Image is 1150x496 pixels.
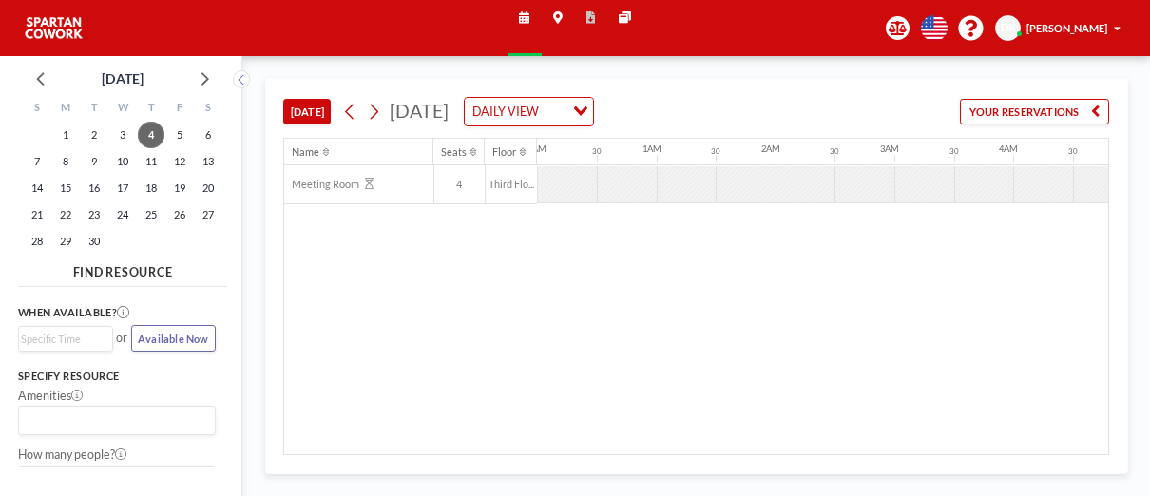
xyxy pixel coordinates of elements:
[390,100,449,122] span: [DATE]
[137,97,165,122] div: T
[195,175,221,201] span: Saturday, September 20, 2025
[21,410,204,430] input: Search for option
[1068,147,1078,157] div: 30
[52,122,79,148] span: Monday, September 1, 2025
[194,97,222,122] div: S
[108,97,137,122] div: W
[24,228,50,255] span: Sunday, September 28, 2025
[24,201,50,228] span: Sunday, September 21, 2025
[81,201,107,228] span: Tuesday, September 23, 2025
[102,66,144,92] div: [DATE]
[52,228,79,255] span: Monday, September 29, 2025
[711,147,720,157] div: 30
[109,175,136,201] span: Wednesday, September 17, 2025
[52,148,79,175] span: Monday, September 8, 2025
[492,145,516,159] div: Floor
[24,175,50,201] span: Sunday, September 14, 2025
[999,143,1018,155] div: 4AM
[195,122,221,148] span: Saturday, September 6, 2025
[441,145,467,159] div: Seats
[138,175,164,201] span: Thursday, September 18, 2025
[138,201,164,228] span: Thursday, September 25, 2025
[195,148,221,175] span: Saturday, September 13, 2025
[18,389,84,404] label: Amenities
[18,448,127,463] label: How many people?
[960,99,1109,125] button: YOUR RESERVATIONS
[880,143,899,155] div: 3AM
[109,201,136,228] span: Wednesday, September 24, 2025
[131,325,216,352] button: Available Now
[21,331,103,347] input: Search for option
[1026,22,1107,34] span: [PERSON_NAME]
[195,201,221,228] span: Saturday, September 27, 2025
[284,178,359,191] span: Meeting Room
[592,147,602,157] div: 30
[81,228,107,255] span: Tuesday, September 30, 2025
[166,148,193,175] span: Friday, September 12, 2025
[830,147,839,157] div: 30
[109,148,136,175] span: Wednesday, September 10, 2025
[24,148,50,175] span: Sunday, September 7, 2025
[138,122,164,148] span: Thursday, September 4, 2025
[23,97,51,122] div: S
[166,175,193,201] span: Friday, September 19, 2025
[51,97,80,122] div: M
[138,333,209,345] span: Available Now
[469,102,541,122] span: DAILY VIEW
[642,143,661,155] div: 1AM
[81,122,107,148] span: Tuesday, September 2, 2025
[166,122,193,148] span: Friday, September 5, 2025
[24,13,84,43] img: organization-logo
[292,145,319,159] div: Name
[81,148,107,175] span: Tuesday, September 9, 2025
[283,99,331,125] button: [DATE]
[544,102,563,122] input: Search for option
[19,327,113,351] div: Search for option
[1001,21,1016,34] span: DK
[166,201,193,228] span: Friday, September 26, 2025
[761,143,780,155] div: 2AM
[52,175,79,201] span: Monday, September 15, 2025
[18,259,228,280] h4: FIND RESOURCE
[198,466,216,491] button: +
[80,97,108,122] div: T
[180,466,198,491] button: -
[81,175,107,201] span: Tuesday, September 16, 2025
[949,147,959,157] div: 30
[18,370,216,383] h3: Specify resource
[19,407,215,434] div: Search for option
[165,97,194,122] div: F
[116,331,127,346] span: or
[138,148,164,175] span: Thursday, September 11, 2025
[109,122,136,148] span: Wednesday, September 3, 2025
[486,178,538,191] span: Third Flo...
[434,178,485,191] span: 4
[465,98,593,125] div: Search for option
[52,201,79,228] span: Monday, September 22, 2025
